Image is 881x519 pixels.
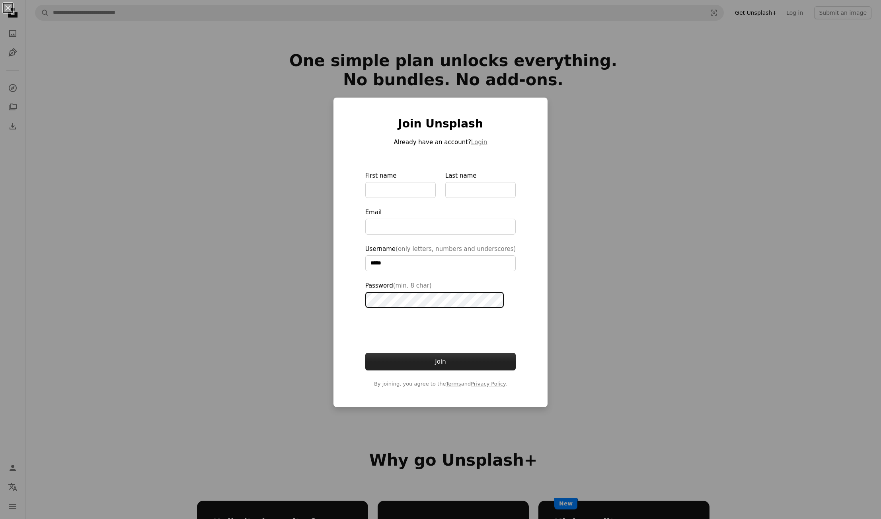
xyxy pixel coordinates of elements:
[365,137,516,147] p: Already have an account?
[393,282,432,289] span: (min. 8 char)
[365,292,504,308] input: Password(min. 8 char)
[365,353,516,370] button: Join
[365,380,516,388] span: By joining, you agree to the and .
[365,182,436,198] input: First name
[365,219,516,235] input: Email
[471,137,487,147] button: Login
[365,244,516,271] label: Username
[365,171,436,198] label: First name
[445,182,516,198] input: Last name
[365,255,516,271] input: Username(only letters, numbers and underscores)
[396,245,516,253] span: (only letters, numbers and underscores)
[471,381,505,387] a: Privacy Policy
[365,281,516,308] label: Password
[365,208,516,235] label: Email
[446,381,461,387] a: Terms
[445,171,516,198] label: Last name
[365,117,516,131] h1: Join Unsplash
